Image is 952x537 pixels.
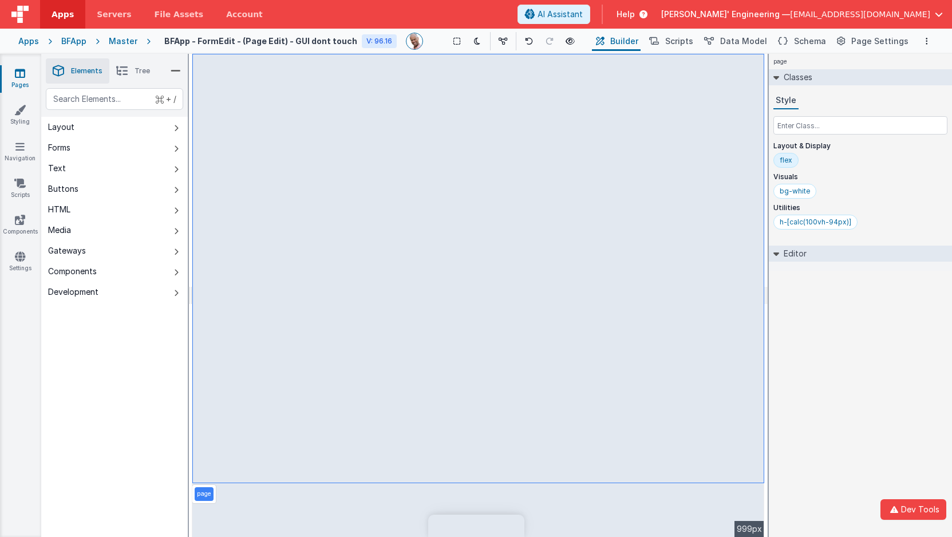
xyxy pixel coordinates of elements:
button: Components [41,261,188,282]
div: HTML [48,204,70,215]
button: Forms [41,137,188,158]
span: Data Model [720,35,767,47]
input: Search Elements... [46,88,183,110]
span: File Assets [155,9,204,20]
button: Media [41,220,188,240]
div: Gateways [48,245,86,256]
h2: Editor [779,246,807,262]
button: [PERSON_NAME]' Engineering — [EMAIL_ADDRESS][DOMAIN_NAME] [661,9,943,20]
p: Utilities [773,203,947,212]
span: [PERSON_NAME]' Engineering — [661,9,790,20]
h4: BFApp - FormEdit - (Page Edit) - GUI dont touch [164,37,357,45]
button: AI Assistant [518,5,590,24]
div: bg-white [780,187,810,196]
button: Schema [774,31,828,51]
button: Data Model [700,31,769,51]
span: [EMAIL_ADDRESS][DOMAIN_NAME] [790,9,930,20]
span: Help [617,9,635,20]
div: Media [48,224,71,236]
span: Builder [610,35,638,47]
button: Options [920,34,934,48]
button: Buttons [41,179,188,199]
button: Gateways [41,240,188,261]
h2: Classes [779,69,812,85]
p: page [197,489,211,499]
div: Apps [18,35,39,47]
img: 11ac31fe5dc3d0eff3fbbbf7b26fa6e1 [406,33,422,49]
button: HTML [41,199,188,220]
button: Page Settings [833,31,911,51]
div: flex [780,156,792,165]
input: Enter Class... [773,116,947,135]
span: Schema [794,35,826,47]
span: Servers [97,9,131,20]
button: Builder [592,31,641,51]
span: Tree [135,66,150,76]
span: Scripts [665,35,693,47]
span: + / [156,88,176,110]
div: Buttons [48,183,78,195]
div: h-[calc(100vh-94px)] [780,218,851,227]
button: Development [41,282,188,302]
div: Forms [48,142,70,153]
h4: page [769,54,792,69]
span: Apps [52,9,74,20]
button: Layout [41,117,188,137]
p: Visuals [773,172,947,181]
div: Master [109,35,137,47]
span: Elements [71,66,102,76]
div: Development [48,286,98,298]
span: Page Settings [851,35,908,47]
div: Text [48,163,66,174]
div: 999px [734,521,764,537]
div: Components [48,266,97,277]
button: Text [41,158,188,179]
div: BFApp [61,35,86,47]
button: Scripts [645,31,696,51]
span: AI Assistant [538,9,583,20]
div: V: 96.16 [362,34,397,48]
div: Layout [48,121,74,133]
button: Dev Tools [880,499,946,520]
button: Style [773,92,799,109]
p: Layout & Display [773,141,947,151]
div: --> [192,54,764,537]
